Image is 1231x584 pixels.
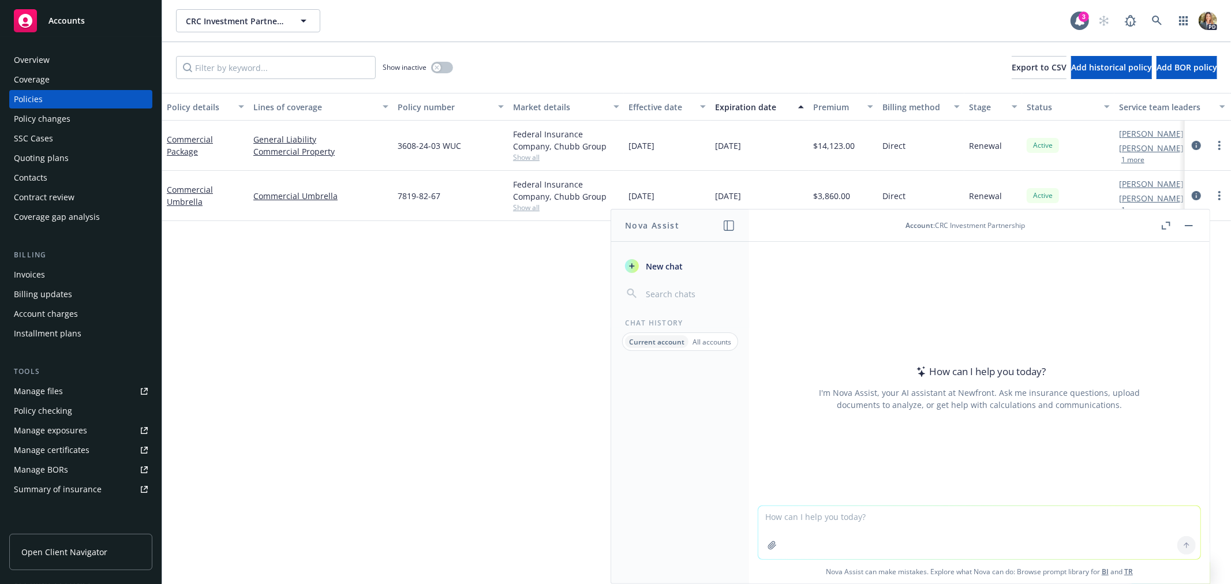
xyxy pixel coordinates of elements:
span: Add BOR policy [1157,62,1217,73]
span: Add historical policy [1071,62,1152,73]
div: Stage [969,101,1005,113]
h1: Nova Assist [625,219,679,231]
div: 3 [1079,12,1089,22]
a: Commercial Umbrella [167,184,213,207]
div: SSC Cases [14,129,53,148]
a: Invoices [9,265,152,284]
a: Start snowing [1092,9,1116,32]
div: Installment plans [14,324,81,343]
div: Expiration date [715,101,791,113]
span: Renewal [969,190,1002,202]
div: Manage files [14,382,63,400]
div: Tools [9,366,152,377]
a: Report a Bug [1119,9,1142,32]
a: Policy checking [9,402,152,420]
div: How can I help you today? [913,364,1046,379]
div: : CRC Investment Partnership [906,220,1026,230]
a: Manage exposures [9,421,152,440]
div: Policies [14,90,43,108]
button: Premium [809,93,878,121]
div: Contract review [14,188,74,207]
span: [DATE] [715,190,741,202]
a: Installment plans [9,324,152,343]
button: Service team leaders [1114,93,1230,121]
span: Open Client Navigator [21,546,107,558]
span: Active [1031,140,1054,151]
div: Status [1027,101,1097,113]
div: Effective date [628,101,693,113]
a: Policy changes [9,110,152,128]
span: Active [1031,190,1054,201]
div: Federal Insurance Company, Chubb Group [513,178,619,203]
a: Manage BORs [9,461,152,479]
a: Commercial Package [167,134,213,157]
button: Stage [964,93,1022,121]
div: Quoting plans [14,149,69,167]
span: Show all [513,203,619,212]
a: Account charges [9,305,152,323]
button: Add historical policy [1071,56,1152,79]
a: Search [1146,9,1169,32]
div: Market details [513,101,607,113]
span: $3,860.00 [813,190,850,202]
div: Manage certificates [14,441,89,459]
span: CRC Investment Partnership [186,15,286,27]
div: Service team leaders [1119,101,1213,113]
span: New chat [643,260,683,272]
span: Direct [882,140,906,152]
span: [DATE] [628,140,654,152]
span: [DATE] [715,140,741,152]
button: Effective date [624,93,710,121]
div: Contacts [14,169,47,187]
div: Account charges [14,305,78,323]
a: more [1213,189,1226,203]
div: Invoices [14,265,45,284]
a: [PERSON_NAME] [1119,192,1184,204]
a: Switch app [1172,9,1195,32]
button: Policy number [393,93,508,121]
div: Manage exposures [14,421,87,440]
a: Coverage [9,70,152,89]
input: Filter by keyword... [176,56,376,79]
a: Manage certificates [9,441,152,459]
button: Market details [508,93,624,121]
a: SSC Cases [9,129,152,148]
button: Policy details [162,93,249,121]
a: Contacts [9,169,152,187]
a: Quoting plans [9,149,152,167]
span: Export to CSV [1012,62,1067,73]
a: TR [1124,567,1133,576]
button: CRC Investment Partnership [176,9,320,32]
button: Lines of coverage [249,93,393,121]
span: [DATE] [628,190,654,202]
p: All accounts [693,337,731,347]
span: Renewal [969,140,1002,152]
div: Coverage [14,70,50,89]
span: Accounts [48,16,85,25]
div: Overview [14,51,50,69]
a: General Liability [253,133,388,145]
button: 1 more [1121,156,1144,163]
div: Billing [9,249,152,261]
span: Show all [513,152,619,162]
span: 7819-82-67 [398,190,440,202]
div: Lines of coverage [253,101,376,113]
a: Summary of insurance [9,480,152,499]
div: Policy number [398,101,491,113]
div: Chat History [611,318,749,328]
a: Billing updates [9,285,152,304]
a: circleInformation [1189,189,1203,203]
a: BI [1102,567,1109,576]
div: Analytics hub [9,522,152,533]
a: [PERSON_NAME] [1119,128,1184,140]
div: Billing updates [14,285,72,304]
div: Policy checking [14,402,72,420]
div: Coverage gap analysis [14,208,100,226]
span: Account [906,220,934,230]
div: Billing method [882,101,947,113]
span: $14,123.00 [813,140,855,152]
span: Nova Assist can make mistakes. Explore what Nova can do: Browse prompt library for and [754,560,1205,583]
input: Search chats [643,286,735,302]
a: Accounts [9,5,152,37]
